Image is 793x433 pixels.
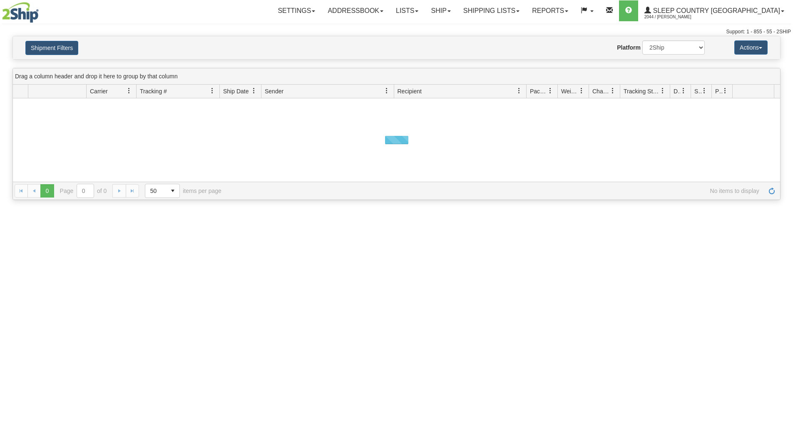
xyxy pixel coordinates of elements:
span: Packages [530,87,547,95]
span: Tracking # [140,87,167,95]
span: 50 [150,187,161,195]
span: Shipment Issues [694,87,701,95]
span: Sleep Country [GEOGRAPHIC_DATA] [651,7,780,14]
span: Ship Date [223,87,249,95]
span: select [166,184,179,198]
a: Delivery Status filter column settings [676,84,691,98]
a: Lists [390,0,425,21]
span: Pickup Status [715,87,722,95]
a: Pickup Status filter column settings [718,84,732,98]
span: Carrier [90,87,108,95]
a: Sender filter column settings [380,84,394,98]
a: Weight filter column settings [574,84,589,98]
a: Recipient filter column settings [512,84,526,98]
span: Page sizes drop down [145,184,180,198]
span: No items to display [233,188,759,194]
a: Carrier filter column settings [122,84,136,98]
label: Platform [617,43,641,52]
span: Page of 0 [60,184,107,198]
button: Actions [734,40,768,55]
a: Addressbook [321,0,390,21]
span: items per page [145,184,221,198]
a: Reports [526,0,574,21]
div: grid grouping header [13,68,780,85]
span: Charge [592,87,610,95]
span: 2044 / [PERSON_NAME] [644,13,707,21]
a: Ship Date filter column settings [247,84,261,98]
span: Page 0 [40,184,54,198]
a: Shipping lists [457,0,526,21]
div: Support: 1 - 855 - 55 - 2SHIP [2,28,791,35]
a: Charge filter column settings [606,84,620,98]
span: Sender [265,87,283,95]
a: Packages filter column settings [543,84,557,98]
a: Refresh [765,184,778,198]
a: Shipment Issues filter column settings [697,84,711,98]
span: Weight [561,87,579,95]
a: Sleep Country [GEOGRAPHIC_DATA] 2044 / [PERSON_NAME] [638,0,791,21]
span: Delivery Status [674,87,681,95]
a: Settings [271,0,321,21]
span: Tracking Status [624,87,660,95]
img: logo2044.jpg [2,2,39,23]
a: Tracking # filter column settings [205,84,219,98]
a: Ship [425,0,457,21]
iframe: chat widget [774,174,792,259]
span: Recipient [398,87,422,95]
button: Shipment Filters [25,41,78,55]
a: Tracking Status filter column settings [656,84,670,98]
